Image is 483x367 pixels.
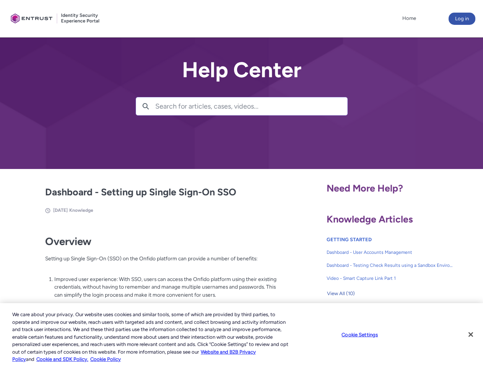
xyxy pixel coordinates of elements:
[336,327,384,342] button: Cookie Settings
[136,58,348,82] h2: Help Center
[327,213,413,225] span: Knowledge Articles
[327,249,454,256] span: Dashboard - User Accounts Management
[327,275,454,282] span: Video - Smart Capture Link Part 1
[45,255,277,270] p: Setting up Single Sign-On (SSO) on the Onfido platform can provide a number of benefits:
[327,237,372,242] a: GETTING STARTED
[136,97,155,115] button: Search
[69,207,93,214] li: Knowledge
[462,326,479,343] button: Close
[45,235,91,248] strong: Overview
[36,356,88,362] a: Cookie and SDK Policy.
[327,246,454,259] a: Dashboard - User Accounts Management
[155,97,347,115] input: Search for articles, cases, videos...
[400,13,418,24] a: Home
[45,185,277,200] h2: Dashboard - Setting up Single Sign-On SSO
[12,311,290,363] div: We care about your privacy. Our website uses cookies and similar tools, some of which are provide...
[327,259,454,272] a: Dashboard - Testing Check Results using a Sandbox Environment
[54,275,277,299] p: Improved user experience: With SSO, users can access the Onfido platform using their existing cre...
[90,356,121,362] a: Cookie Policy
[53,208,68,213] span: [DATE]
[449,13,475,25] button: Log in
[327,272,454,285] a: Video - Smart Capture Link Part 1
[327,288,355,299] span: View All (10)
[327,262,454,269] span: Dashboard - Testing Check Results using a Sandbox Environment
[327,182,403,194] span: Need More Help?
[327,287,355,300] button: View All (10)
